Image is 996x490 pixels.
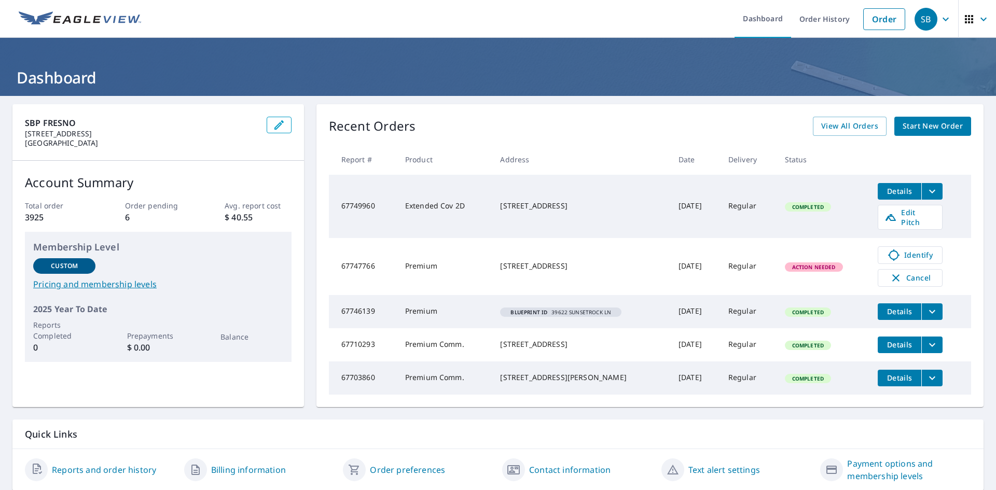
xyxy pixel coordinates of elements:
td: Premium Comm. [397,361,492,395]
p: Custom [51,261,78,271]
td: Regular [720,238,777,295]
span: Completed [786,375,830,382]
a: Order preferences [370,464,445,476]
td: [DATE] [670,175,720,238]
th: Product [397,144,492,175]
button: detailsBtn-67710293 [878,337,921,353]
div: [STREET_ADDRESS] [500,201,661,211]
p: [STREET_ADDRESS] [25,129,258,138]
p: SBP FRESNO [25,117,258,129]
td: Extended Cov 2D [397,175,492,238]
div: [STREET_ADDRESS] [500,261,661,271]
em: Blueprint ID [510,310,547,315]
a: Text alert settings [688,464,760,476]
p: $ 0.00 [127,341,189,354]
a: Contact information [529,464,611,476]
span: Completed [786,309,830,316]
button: detailsBtn-67749960 [878,183,921,200]
td: 67749960 [329,175,397,238]
td: Regular [720,328,777,361]
a: Billing information [211,464,286,476]
td: Premium [397,238,492,295]
span: Cancel [889,272,932,284]
td: Premium Comm. [397,328,492,361]
p: 2025 Year To Date [33,303,283,315]
td: 67710293 [329,328,397,361]
a: Order [863,8,905,30]
span: Edit Pitch [884,207,936,227]
th: Address [492,144,670,175]
p: [GEOGRAPHIC_DATA] [25,138,258,148]
span: Details [884,186,915,196]
button: filesDropdownBtn-67703860 [921,370,943,386]
td: [DATE] [670,328,720,361]
button: detailsBtn-67703860 [878,370,921,386]
p: Membership Level [33,240,283,254]
p: Total order [25,200,91,211]
a: Start New Order [894,117,971,136]
p: Account Summary [25,173,292,192]
td: Regular [720,175,777,238]
span: Details [884,373,915,383]
button: filesDropdownBtn-67746139 [921,303,943,320]
td: Regular [720,295,777,328]
div: [STREET_ADDRESS] [500,339,661,349]
td: 67746139 [329,295,397,328]
button: filesDropdownBtn-67710293 [921,337,943,353]
a: Edit Pitch [878,205,943,230]
div: [STREET_ADDRESS][PERSON_NAME] [500,372,661,383]
span: Completed [786,203,830,211]
td: Regular [720,361,777,395]
button: filesDropdownBtn-67749960 [921,183,943,200]
span: 39622 SUNSETROCK LN [504,310,617,315]
a: View All Orders [813,117,887,136]
span: Identify [884,249,936,261]
a: Reports and order history [52,464,156,476]
th: Report # [329,144,397,175]
div: SB [915,8,937,31]
th: Date [670,144,720,175]
p: Balance [220,331,283,342]
p: 6 [125,211,191,223]
span: Start New Order [903,120,963,133]
p: Prepayments [127,330,189,341]
th: Delivery [720,144,777,175]
p: Avg. report cost [225,200,291,211]
a: Pricing and membership levels [33,278,283,290]
a: Identify [878,246,943,264]
span: View All Orders [821,120,878,133]
button: Cancel [878,269,943,287]
p: Order pending [125,200,191,211]
p: 3925 [25,211,91,223]
span: Details [884,340,915,349]
td: Premium [397,295,492,328]
p: $ 40.55 [225,211,291,223]
td: [DATE] [670,238,720,295]
span: Completed [786,342,830,349]
button: detailsBtn-67746139 [878,303,921,320]
td: 67747766 [329,238,397,295]
img: EV Logo [19,11,141,27]
p: Recent Orders [329,117,416,136]
a: Payment options and membership levels [847,457,971,482]
p: 0 [33,341,95,354]
td: 67703860 [329,361,397,395]
td: [DATE] [670,361,720,395]
span: Action Needed [786,263,842,271]
span: Details [884,306,915,316]
p: Quick Links [25,428,971,441]
p: Reports Completed [33,319,95,341]
h1: Dashboard [12,67,984,88]
th: Status [777,144,870,175]
td: [DATE] [670,295,720,328]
